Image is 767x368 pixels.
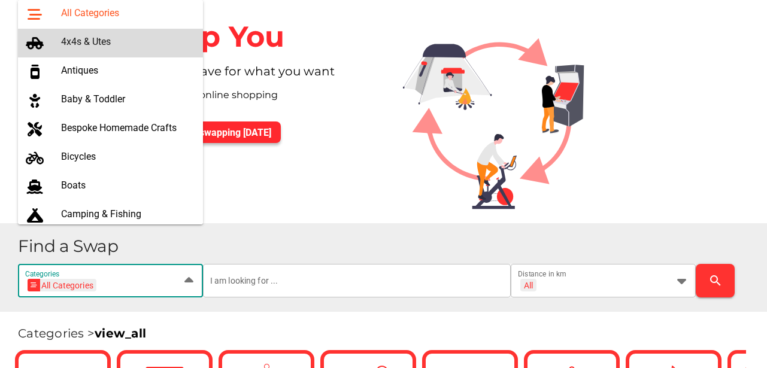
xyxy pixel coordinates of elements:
h1: Find a Swap [18,238,757,255]
div: Antiques [61,65,193,76]
input: I am looking for ... [210,264,504,297]
div: Bespoke Homemade Crafts [61,122,193,133]
div: All Categories [61,7,193,19]
div: Bicycles [61,151,193,162]
div: Swap what you have for what you want [87,64,384,88]
div: Camping & Fishing [61,208,193,220]
i: search [708,273,723,288]
div: Swapping is the new online shopping [87,88,384,112]
div: All Categories [31,279,93,291]
a: view_all [95,326,146,340]
div: I'll Swap You [87,10,384,64]
span: Categories > [18,326,146,340]
div: Boats [61,180,193,191]
div: All [524,280,533,291]
div: Baby & Toddler [61,93,193,105]
div: 4x4s & Utes [61,36,193,47]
